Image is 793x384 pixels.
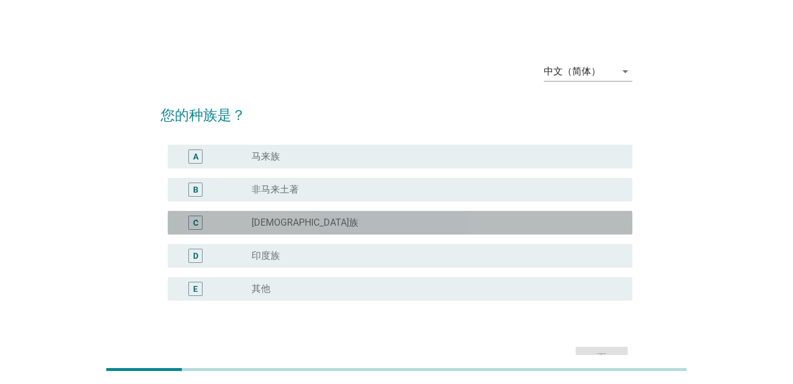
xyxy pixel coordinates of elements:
[193,216,198,229] div: C
[193,183,198,196] div: B
[193,150,198,162] div: A
[252,283,270,295] label: 其他
[252,217,358,229] label: [DEMOGRAPHIC_DATA]族
[618,64,632,79] i: arrow_drop_down
[193,249,198,262] div: D
[252,250,280,262] label: 印度族
[193,282,198,295] div: E
[161,93,632,126] h2: 您的种族是？
[544,66,601,77] div: 中文（简体）
[252,184,299,196] label: 非马来土著
[252,151,280,162] label: 马来族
